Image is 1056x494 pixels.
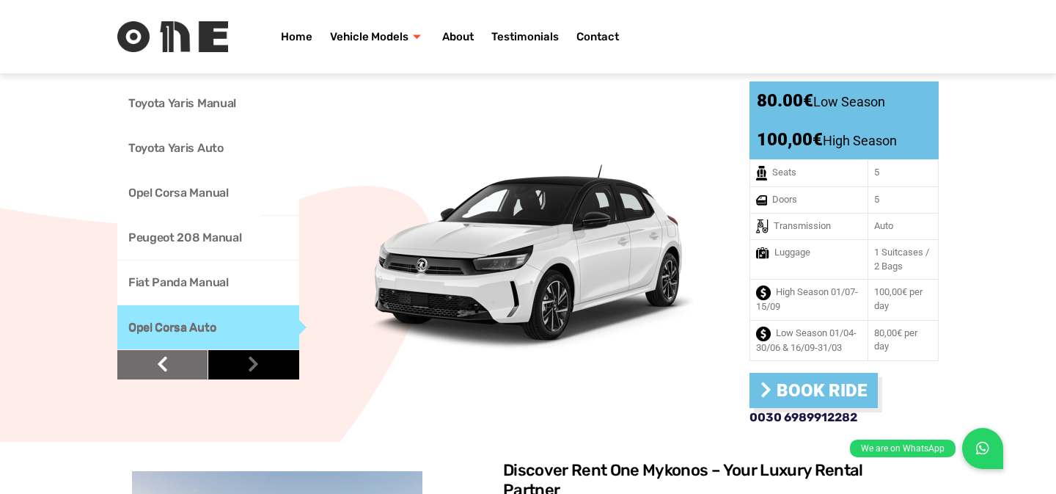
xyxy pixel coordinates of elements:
td: Luggage [750,239,867,279]
span: High Season [823,133,897,148]
div: 100,00€ [749,120,938,159]
div: 80.00€ [749,81,938,120]
a: Toyota Yaris Manual [117,81,299,126]
a: Testimonials [483,7,568,66]
img: Transmission [756,219,769,233]
a: About [433,7,483,66]
td: Doors [750,186,867,213]
img: Luggage [756,247,769,259]
td: 80,00€ per day [868,320,938,361]
td: 5 [868,159,938,186]
td: High Season 01/07-15/09 [750,279,867,320]
a: Home [272,7,321,66]
a: Fiat Panda Manual [117,261,299,305]
img: Low Season 01/04-30/06 & 16/09-31/03 [756,327,771,341]
a: Opel Corsa Manual [117,171,299,215]
span: 0030 6989912282 [749,410,857,424]
img: Seats [756,166,767,181]
a: Peugeot 208 Manual [117,216,299,260]
td: 5 [868,186,938,213]
a: Book Ride [749,373,878,408]
td: Auto [868,213,938,239]
td: 1 Suitcases / 2 Bags [868,239,938,279]
a: We are on WhatsApp [962,428,1003,469]
img: High Season 01/07-15/09 [756,286,771,300]
a: Contact [568,7,628,66]
td: 100,00€ per day [868,279,938,320]
div: We are on WhatsApp [850,440,956,457]
td: Transmission [750,213,867,239]
td: Low Season 01/04-30/06 & 16/09-31/03 [750,320,867,361]
img: Opel Corsa Auto [363,145,693,364]
a: Vehicle Models [321,7,433,66]
td: Seats [750,159,867,186]
img: Doors [756,195,767,206]
img: Rent One Logo without Text [117,21,228,52]
a: Opel Corsa Auto [117,305,299,349]
a: 0030 6989912282 [749,408,857,427]
span: Low Season [813,94,885,109]
a: Toyota Yaris Auto [117,126,299,170]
